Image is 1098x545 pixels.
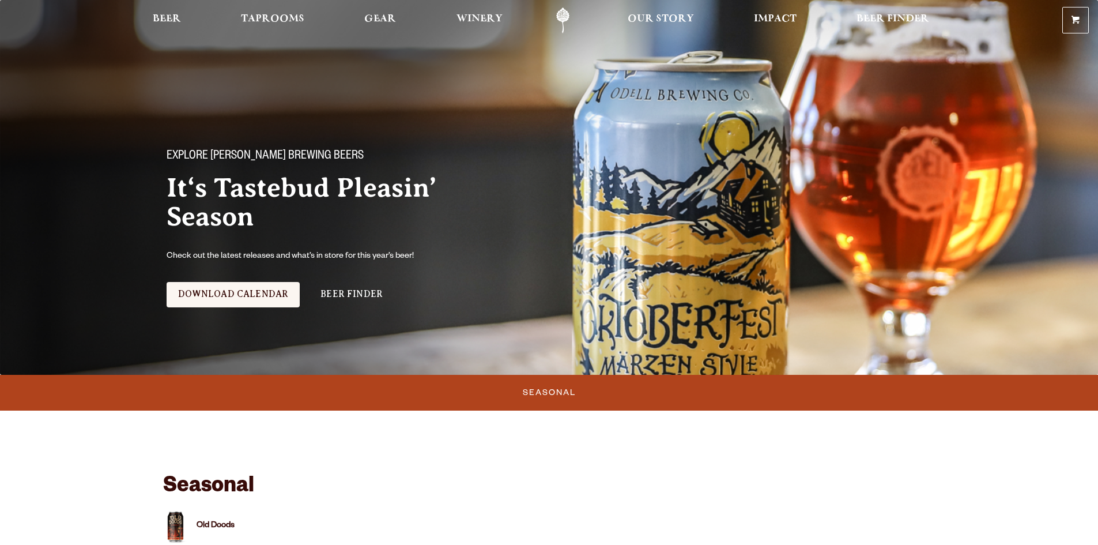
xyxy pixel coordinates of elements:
[856,14,929,24] span: Beer Finder
[241,14,304,24] span: Taprooms
[754,14,797,24] span: Impact
[167,282,300,307] a: Download Calendar
[167,250,462,264] p: Check out the latest releases and what’s in store for this year’s beer!
[364,14,396,24] span: Gear
[456,14,503,24] span: Winery
[746,7,804,33] a: Impact
[145,7,188,33] a: Beer
[849,7,937,33] a: Beer Finder
[197,521,235,531] a: Old Doods
[167,174,526,231] h2: It‘s Tastebud Pleasin’ Season
[620,7,701,33] a: Our Story
[309,282,394,307] a: Beer Finder
[628,14,694,24] span: Our Story
[167,149,364,164] span: Explore [PERSON_NAME] Brewing Beers
[541,7,584,33] a: Odell Home
[518,379,580,406] a: Seasonal
[233,7,312,33] a: Taprooms
[357,7,403,33] a: Gear
[153,14,181,24] span: Beer
[449,7,510,33] a: Winery
[163,457,935,508] h3: Seasonal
